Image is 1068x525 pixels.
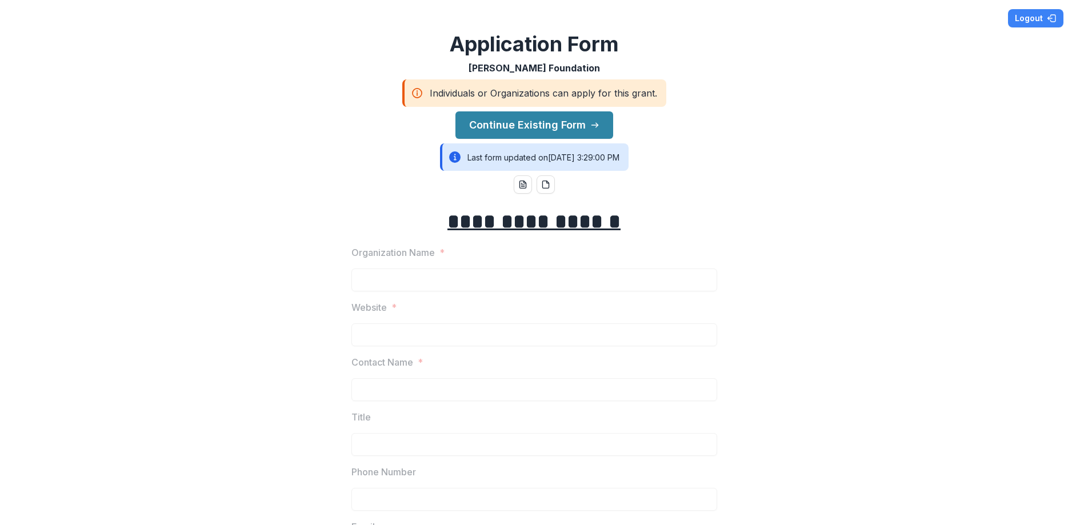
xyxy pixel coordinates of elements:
[514,175,532,194] button: word-download
[440,143,629,171] div: Last form updated on [DATE] 3:29:00 PM
[537,175,555,194] button: pdf-download
[351,465,416,479] p: Phone Number
[351,246,435,259] p: Organization Name
[351,300,387,314] p: Website
[455,111,613,139] button: Continue Existing Form
[351,355,413,369] p: Contact Name
[469,61,600,75] p: [PERSON_NAME] Foundation
[1008,9,1063,27] button: Logout
[351,410,371,424] p: Title
[402,79,666,107] div: Individuals or Organizations can apply for this grant.
[450,32,619,57] h2: Application Form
